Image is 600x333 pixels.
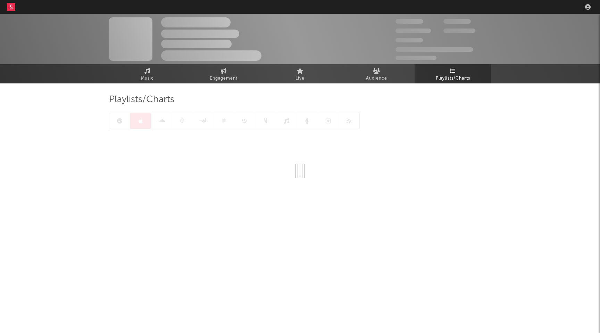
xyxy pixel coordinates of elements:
span: Live [295,74,305,83]
a: Music [109,64,185,83]
a: Playlists/Charts [415,64,491,83]
span: 50,000,000 Monthly Listeners [395,47,473,52]
a: Audience [338,64,415,83]
span: Playlists/Charts [109,96,174,104]
a: Engagement [185,64,262,83]
span: 100,000 [443,19,471,24]
span: Engagement [210,74,237,83]
span: 1,000,000 [443,29,475,33]
span: Audience [366,74,387,83]
span: 100,000 [395,38,423,42]
span: Jump Score: 85.0 [395,56,436,60]
span: Music [141,74,154,83]
span: 300,000 [395,19,423,24]
span: Playlists/Charts [436,74,470,83]
a: Live [262,64,338,83]
span: 50,000,000 [395,29,431,33]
